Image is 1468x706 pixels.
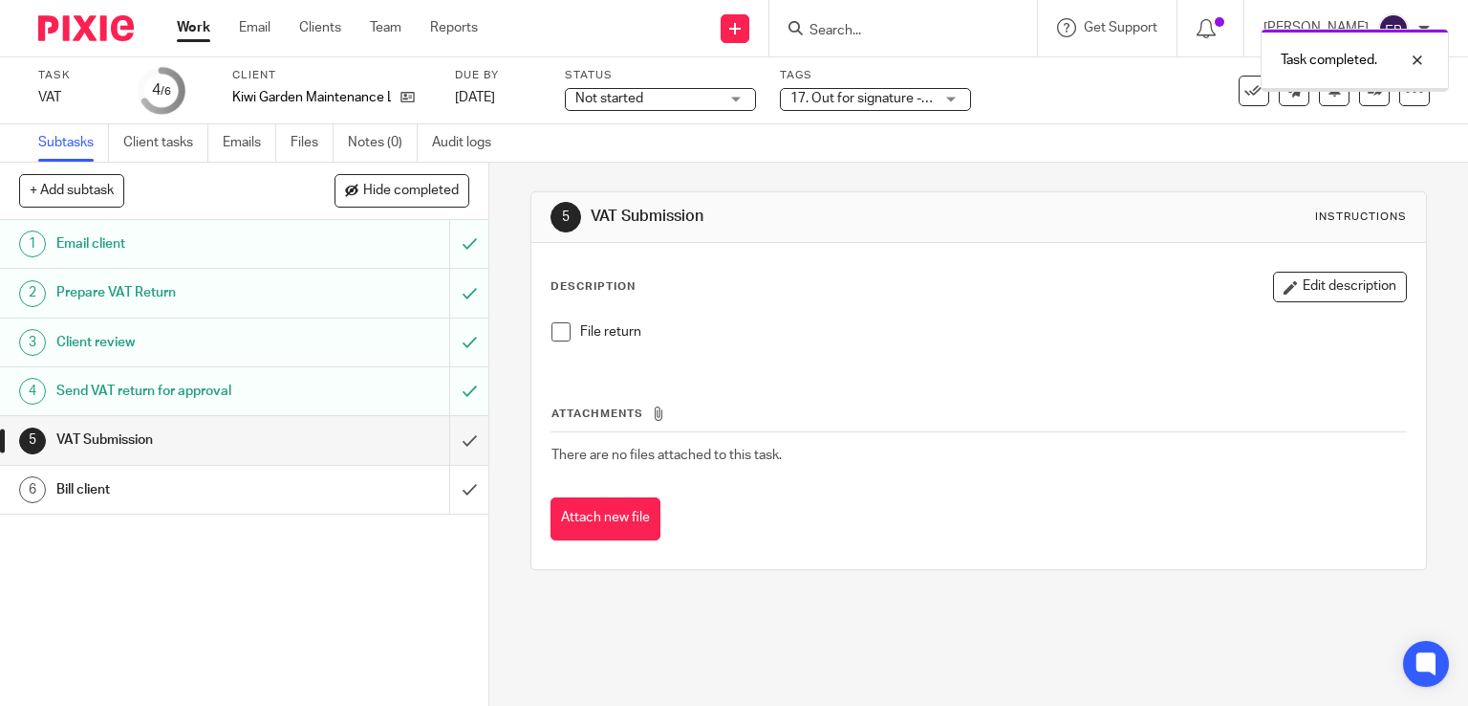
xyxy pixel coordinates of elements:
[56,426,306,454] h1: VAT Submission
[550,202,581,232] div: 5
[38,68,115,83] label: Task
[56,230,306,258] h1: Email client
[123,124,208,162] a: Client tasks
[56,475,306,504] h1: Bill client
[432,124,506,162] a: Audit logs
[38,88,115,107] div: VAT
[580,322,1407,342] p: File return
[370,18,401,37] a: Team
[232,68,431,83] label: Client
[790,92,985,105] span: 17. Out for signature - electronic
[19,231,46,257] div: 1
[56,278,306,307] h1: Prepare VAT Return
[363,184,459,199] span: Hide completed
[19,476,46,503] div: 6
[19,428,46,454] div: 5
[430,18,478,37] a: Reports
[19,280,46,307] div: 2
[299,18,341,37] a: Clients
[177,18,210,37] a: Work
[56,328,306,357] h1: Client review
[1315,210,1407,225] div: Instructions
[455,68,541,83] label: Due by
[239,18,270,37] a: Email
[575,92,643,105] span: Not started
[1273,272,1407,302] button: Edit description
[551,449,782,462] span: There are no files attached to this task.
[56,377,306,406] h1: Send VAT return for approval
[455,91,495,104] span: [DATE]
[348,124,418,162] a: Notes (0)
[335,174,469,207] button: Hide completed
[19,174,124,207] button: + Add subtask
[38,124,109,162] a: Subtasks
[38,15,134,41] img: Pixie
[232,88,391,107] p: Kiwi Garden Maintenance Ltd
[550,279,636,295] p: Description
[291,124,334,162] a: Files
[1378,13,1409,44] img: svg%3E
[223,124,276,162] a: Emails
[591,207,1019,227] h1: VAT Submission
[1281,51,1377,70] p: Task completed.
[550,497,660,541] button: Attach new file
[551,408,643,419] span: Attachments
[19,329,46,356] div: 3
[565,68,756,83] label: Status
[19,378,46,405] div: 4
[152,79,171,101] div: 4
[161,86,171,97] small: /6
